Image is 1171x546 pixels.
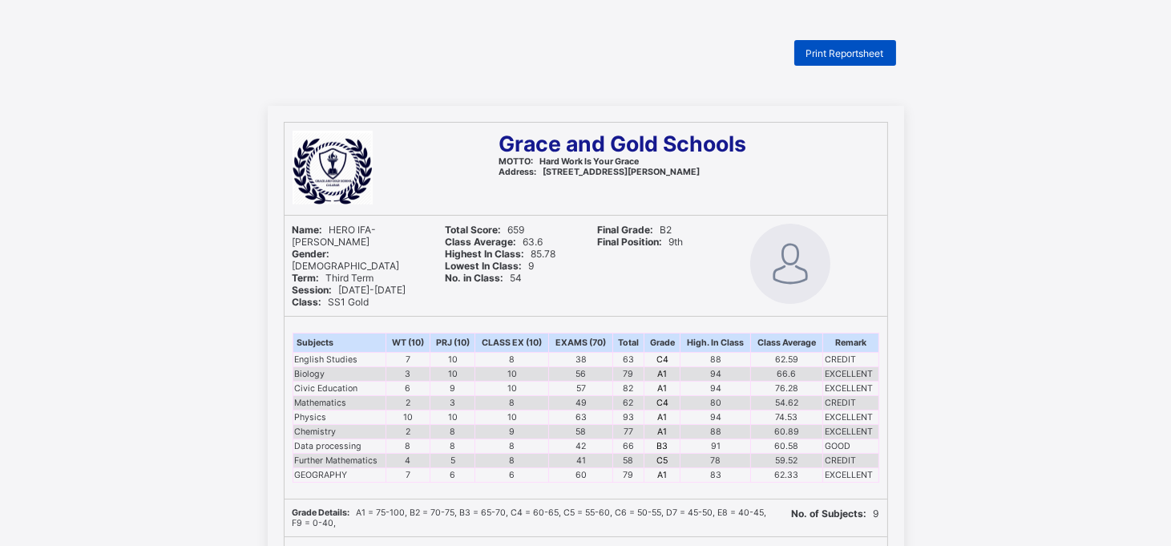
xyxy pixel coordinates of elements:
td: 3 [386,367,430,382]
td: 93 [612,411,644,425]
td: 62 [612,396,644,411]
td: 88 [680,425,751,439]
td: 57 [549,382,612,396]
th: Subjects [293,334,386,353]
b: No. of Subjects: [792,508,867,520]
td: 7 [386,353,430,367]
td: English Studies [293,353,386,367]
td: 80 [680,396,751,411]
td: 42 [549,439,612,454]
span: SS1 Gold [293,296,369,308]
td: A1 [644,367,680,382]
td: 66 [612,439,644,454]
td: 74.53 [750,411,822,425]
td: 88 [680,353,751,367]
b: Final Position: [598,236,663,248]
b: Class: [293,296,322,308]
td: 94 [680,411,751,425]
td: 3 [430,396,475,411]
td: 60.89 [750,425,822,439]
th: Total [612,334,644,353]
b: Address: [499,167,536,177]
td: 79 [612,367,644,382]
span: B2 [598,224,672,236]
td: 8 [386,439,430,454]
td: Civic Education [293,382,386,396]
span: 9th [598,236,684,248]
th: Grade [644,334,680,353]
span: 85.78 [445,248,555,260]
td: 38 [549,353,612,367]
b: Gender: [293,248,330,260]
td: 10 [430,411,475,425]
td: EXCELLENT [822,425,878,439]
td: 83 [680,468,751,483]
td: 76.28 [750,382,822,396]
td: 8 [475,454,549,468]
td: EXCELLENT [822,411,878,425]
td: 62.59 [750,353,822,367]
b: No. in Class: [445,272,503,284]
td: 8 [475,396,549,411]
td: 59.52 [750,454,822,468]
td: C5 [644,454,680,468]
td: Biology [293,367,386,382]
td: 54.62 [750,396,822,411]
span: Hard Work Is Your Grace [499,156,639,167]
td: 10 [386,411,430,425]
td: 63 [612,353,644,367]
b: Class Average: [445,236,516,248]
td: 56 [549,367,612,382]
b: Name: [293,224,323,236]
th: EXAMS (70) [549,334,612,353]
td: 77 [612,425,644,439]
span: 659 [445,224,524,236]
b: Grade Details: [293,508,350,518]
span: 9 [792,508,879,520]
td: 6 [430,468,475,483]
td: 2 [386,425,430,439]
td: 4 [386,454,430,468]
td: 10 [475,367,549,382]
td: Mathematics [293,396,386,411]
span: [DEMOGRAPHIC_DATA] [293,248,400,272]
td: CREDIT [822,353,878,367]
span: Grace and Gold Schools [499,131,746,156]
td: 10 [430,367,475,382]
td: 10 [430,353,475,367]
span: [DATE]-[DATE] [293,284,406,296]
td: 63 [549,411,612,425]
td: EXCELLENT [822,382,878,396]
b: Term: [293,272,320,284]
td: 8 [475,439,549,454]
td: 8 [475,353,549,367]
td: 9 [430,382,475,396]
td: 58 [549,425,612,439]
td: GOOD [822,439,878,454]
td: 60.58 [750,439,822,454]
td: CREDIT [822,396,878,411]
b: Session: [293,284,333,296]
span: 63.6 [445,236,543,248]
td: 6 [386,382,430,396]
td: 8 [430,439,475,454]
th: High. In Class [680,334,751,353]
span: Third Term [293,272,374,284]
td: 58 [612,454,644,468]
td: 7 [386,468,430,483]
td: 2 [386,396,430,411]
span: 9 [445,260,534,272]
td: C4 [644,353,680,367]
td: 5 [430,454,475,468]
td: 9 [475,425,549,439]
th: PRJ (10) [430,334,475,353]
span: 54 [445,272,522,284]
th: CLASS EX (10) [475,334,549,353]
td: GEOGRAPHY [293,468,386,483]
span: HERO IFA-[PERSON_NAME] [293,224,377,248]
td: Further Mathematics [293,454,386,468]
td: EXCELLENT [822,468,878,483]
td: 91 [680,439,751,454]
td: 10 [475,411,549,425]
td: 49 [549,396,612,411]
